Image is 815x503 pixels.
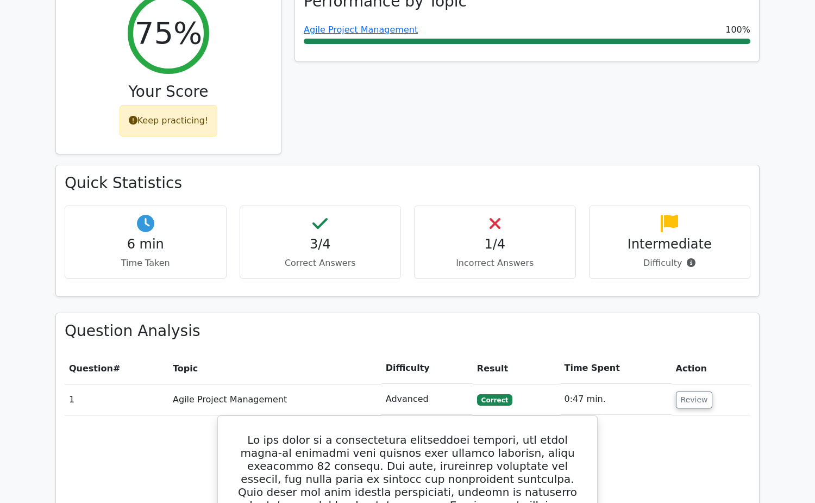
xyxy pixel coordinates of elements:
th: Time Spent [560,353,672,384]
h3: Your Score [65,83,272,101]
td: Advanced [381,384,473,415]
td: 1 [65,384,168,415]
a: Agile Project Management [304,24,418,35]
span: Question [69,363,113,374]
p: Incorrect Answers [423,257,567,270]
h3: Quick Statistics [65,174,750,192]
h3: Question Analysis [65,322,750,340]
p: Correct Answers [249,257,392,270]
th: Action [672,353,750,384]
p: Time Taken [74,257,217,270]
th: # [65,353,168,384]
th: Result [473,353,560,384]
p: Difficulty [598,257,742,270]
div: Keep practicing! [120,105,218,136]
h4: Intermediate [598,237,742,252]
h2: 75% [135,15,202,51]
th: Topic [168,353,381,384]
span: 100% [725,23,750,36]
th: Difficulty [381,353,473,384]
h4: 3/4 [249,237,392,252]
td: 0:47 min. [560,384,672,415]
h4: 6 min [74,237,217,252]
span: Correct [477,394,512,405]
td: Agile Project Management [168,384,381,415]
h4: 1/4 [423,237,567,252]
button: Review [676,392,713,408]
